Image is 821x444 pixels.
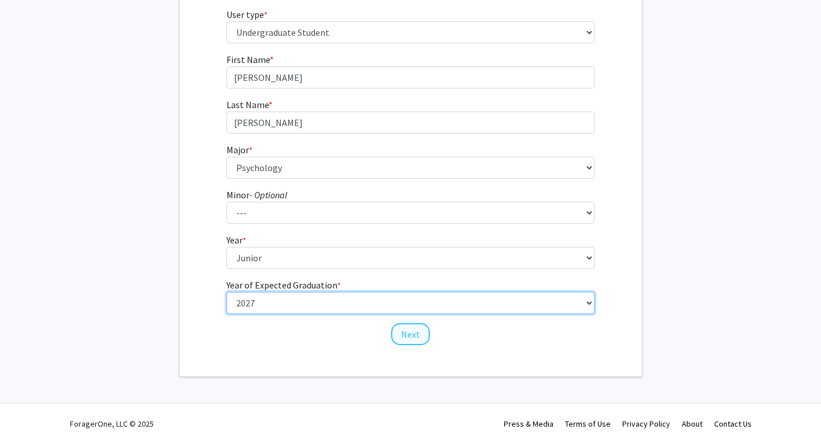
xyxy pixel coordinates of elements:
i: - Optional [250,189,287,201]
a: Privacy Policy [622,419,670,429]
label: Year of Expected Graduation [226,278,341,292]
a: Contact Us [714,419,752,429]
span: Last Name [226,99,269,110]
button: Next [391,323,430,345]
a: Press & Media [504,419,553,429]
label: Major [226,143,252,157]
a: About [682,419,703,429]
label: Year [226,233,246,247]
div: ForagerOne, LLC © 2025 [70,404,154,444]
span: First Name [226,54,270,65]
iframe: Chat [9,392,49,435]
a: Terms of Use [565,419,611,429]
label: User type [226,8,268,21]
label: Minor [226,188,287,202]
